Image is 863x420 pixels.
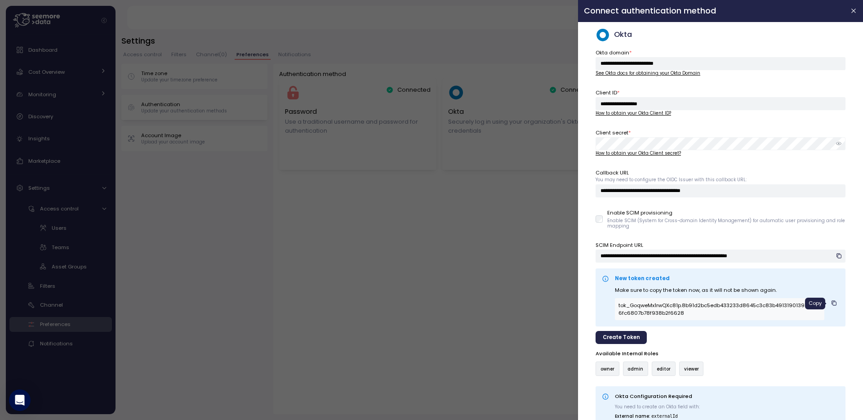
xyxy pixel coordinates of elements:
[615,286,840,294] p: Make sure to copy the token now, as it will not be shown again.
[596,331,647,344] button: Create Token
[596,350,845,357] p: Available Internal Roles
[614,29,632,41] p: Okta
[596,241,643,250] label: SCIM Endpoint URL
[596,169,629,177] label: Callback URL
[596,362,619,376] p: owner
[615,404,840,410] p: You need to create an Okta field with:
[596,49,632,57] label: Okta domain
[9,389,31,411] div: Open Intercom Messenger
[596,150,845,156] a: How to obtain your Okta Client secret?
[615,393,840,400] p: Okta Configuration Required
[615,413,650,419] span: External name:
[584,7,843,15] h2: Connect authentication method
[623,362,649,376] p: admin
[615,298,825,320] p: tok_GoqweMx1rwQXc81p.8b91d2bc5edb433233d8645c3c83b4913190139769c6fc6807b78f938b2f6628
[615,275,670,283] span: New token created
[596,70,845,76] a: See Okta docs for obtaining your Okta Domain
[603,331,640,344] span: Create Token
[652,414,678,419] code: externalId
[679,362,704,376] p: viewer
[603,209,845,216] label: Enable SCIM provisioning
[596,177,845,183] p: You may need to configure the OIDC Issuer with this callback URL:
[596,110,845,116] a: How to obtain your Okta Client ID?
[652,362,676,376] p: editor
[596,89,620,97] label: Client ID
[596,129,631,137] label: Client secret
[603,218,845,228] p: Enable SCIM (System for Cross-domain Identity Management) for automatic user provisioning and rol...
